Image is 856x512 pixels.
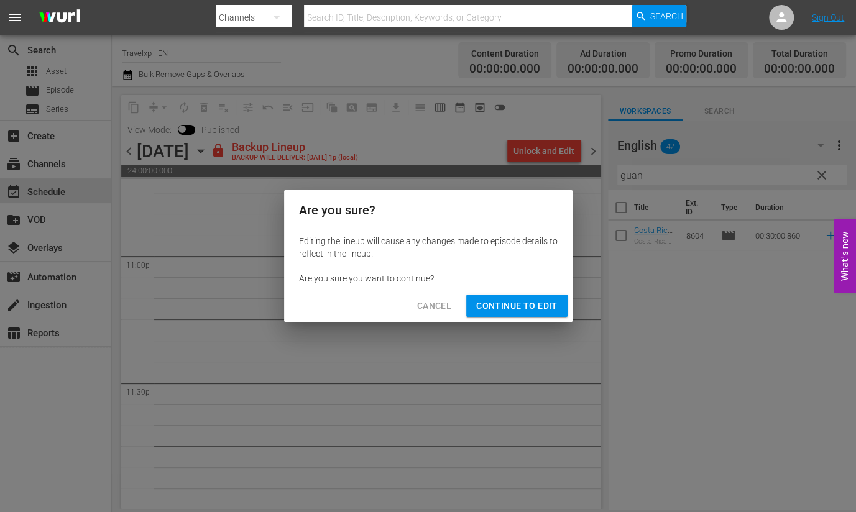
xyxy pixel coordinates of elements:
[812,12,844,22] a: Sign Out
[299,200,558,220] h2: Are you sure?
[650,5,683,27] span: Search
[476,298,557,314] span: Continue to Edit
[417,298,451,314] span: Cancel
[299,235,558,260] div: Editing the lineup will cause any changes made to episode details to reflect in the lineup.
[299,272,558,285] div: Are you sure you want to continue?
[834,219,856,293] button: Open Feedback Widget
[30,3,90,32] img: ans4CAIJ8jUAAAAAAAAAAAAAAAAAAAAAAAAgQb4GAAAAAAAAAAAAAAAAAAAAAAAAJMjXAAAAAAAAAAAAAAAAAAAAAAAAgAT5G...
[466,295,567,318] button: Continue to Edit
[7,10,22,25] span: menu
[407,295,461,318] button: Cancel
